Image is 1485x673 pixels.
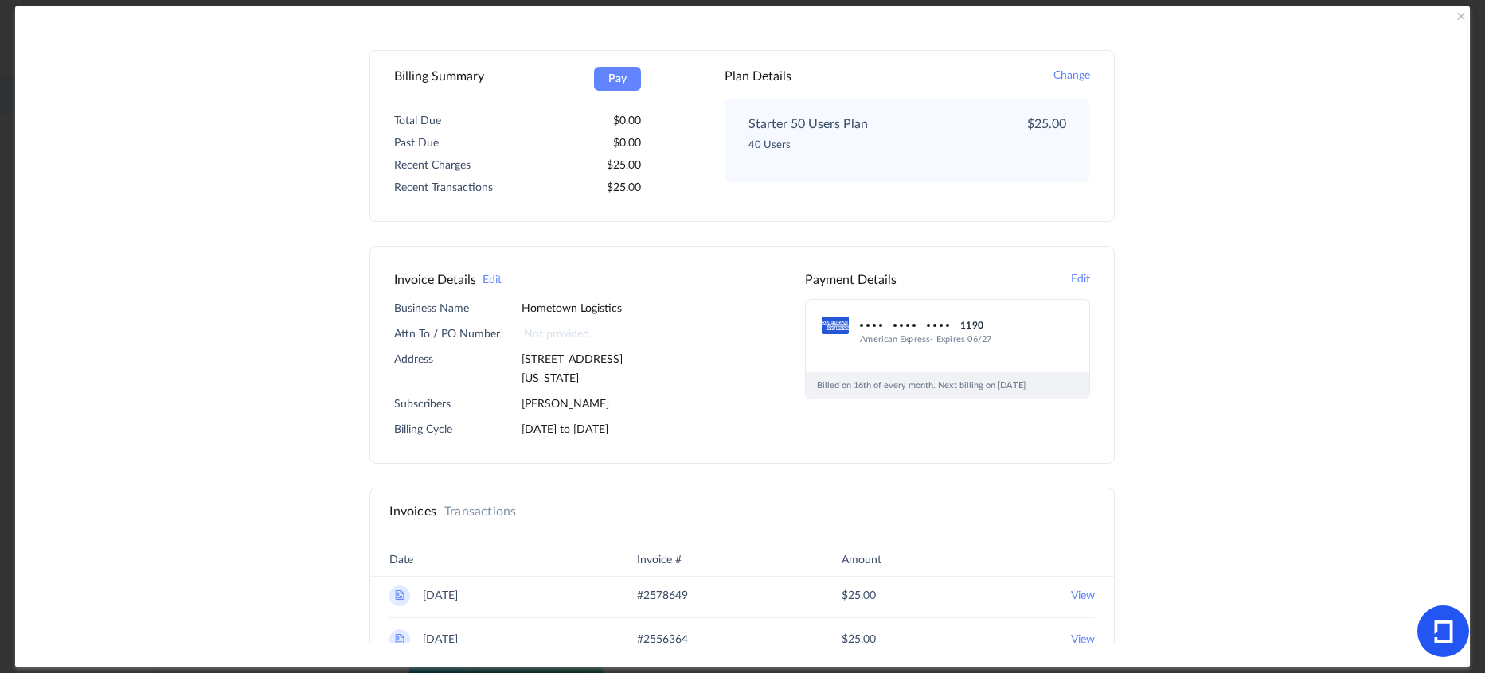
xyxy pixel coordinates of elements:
p: - Expires [860,335,1077,344]
p: Subscribers [394,395,498,414]
p: 0.00 [613,111,641,130]
img: amex.svg [822,316,849,335]
span: Past Due [394,138,439,149]
button: Pay [594,67,642,91]
span: Date [389,550,413,570]
span: # 2556364 [637,629,688,650]
button: Edit [483,271,502,290]
span: Amount [842,550,881,570]
span: American Express [860,335,930,344]
h2: Payment Details [805,270,897,290]
span: Recent Transactions [394,182,493,193]
span: [DATE] [423,629,458,650]
button: Edit [1071,270,1090,290]
span: [PERSON_NAME] [522,399,609,410]
span: [STREET_ADDRESS][US_STATE] [522,350,673,388]
p: Business Name [394,299,498,318]
p: 40 Users [748,137,996,154]
span: Total Due [394,115,441,126]
p: Billing Cycle [394,420,498,439]
span: 25.00 [842,629,876,650]
span: Hometown Logistics [522,299,622,318]
span: Recent Charges [394,160,471,171]
a: Transactions [444,502,516,521]
p: 25.00 [607,156,641,175]
span: [DATE] [423,585,458,606]
h2: 25.00 [1027,115,1066,134]
img: receipt icon [393,589,406,601]
a: View [1071,629,1095,650]
button: Change [1053,67,1090,86]
span: # 2578649 [637,585,688,606]
p: 25.00 [607,178,641,197]
p: Address [394,350,498,388]
h2: Starter 50 Users Plan [748,115,868,134]
span: [DATE] to [DATE] [522,420,608,439]
span: 1190 [960,320,983,331]
a: Invoices [389,502,436,521]
a: View [1071,585,1095,606]
p: Billed on 16th of every month. Next billing on [DATE] [806,372,1089,399]
span: 06/27 [967,335,991,344]
p: 0.00 [613,134,641,153]
h2: Billing Summary [394,67,484,86]
span: 25.00 [842,585,876,606]
span: Not provided [524,325,589,344]
h2: Invoice Details [394,270,476,290]
span: Invoice # [637,550,682,570]
p: Attn To / PO Number [394,325,500,344]
img: receipt icon [393,632,406,645]
h2: Plan Details [725,67,791,86]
